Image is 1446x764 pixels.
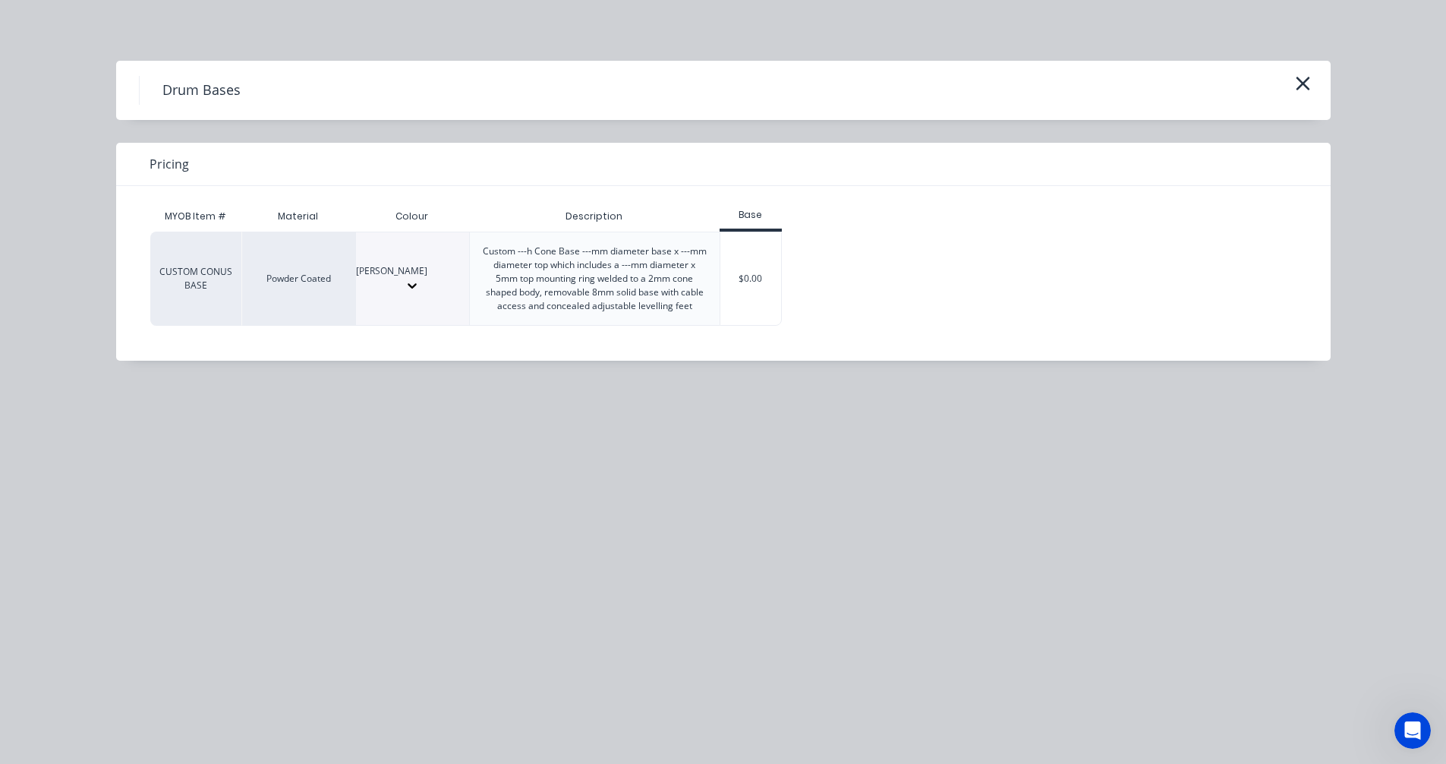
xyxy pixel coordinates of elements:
h4: Drum Bases [139,76,263,105]
div: Colour [355,201,469,232]
iframe: Intercom live chat [1394,712,1431,749]
div: Material [241,201,355,232]
div: MYOB Item # [150,201,241,232]
div: Description [553,197,635,235]
div: Powder Coated [241,232,355,326]
div: $0.00 [720,232,782,325]
div: Custom ---h Cone Base ---mm diameter base x ---mm diameter top which includes a ---mm diameter x ... [482,245,707,313]
div: Base [720,208,783,222]
span: Pricing [150,155,189,173]
div: CUSTOM CONUS BASE [150,232,241,326]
